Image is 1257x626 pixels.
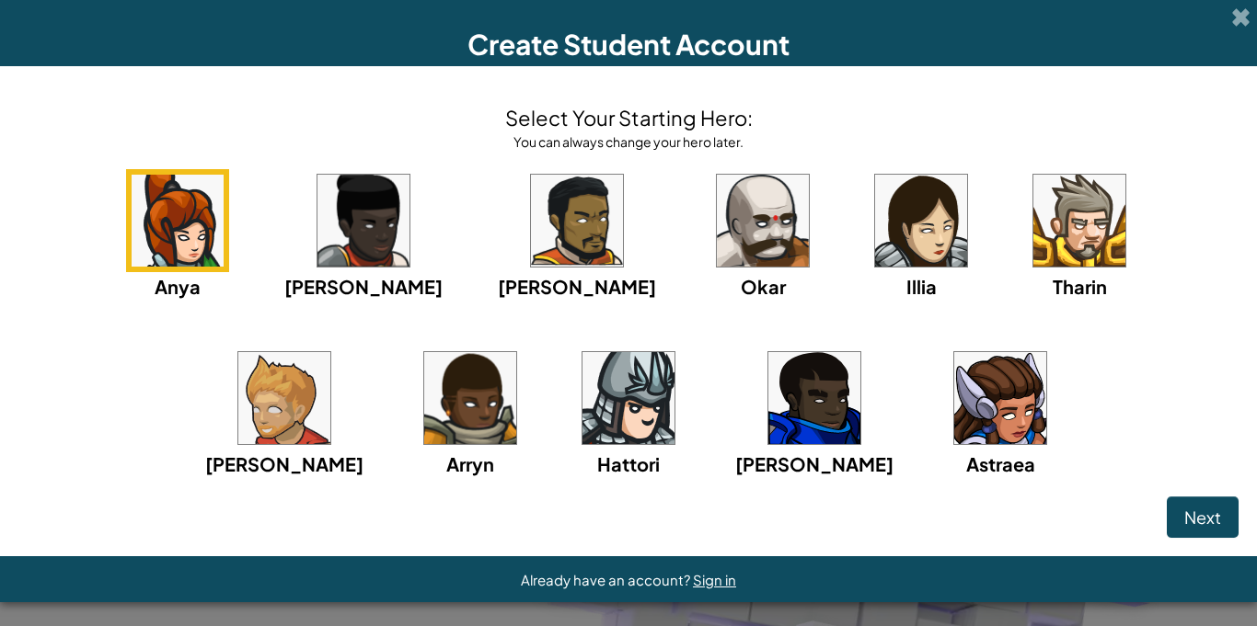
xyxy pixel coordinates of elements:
img: portrait.png [424,352,516,444]
span: Okar [741,275,786,298]
span: Anya [155,275,201,298]
img: portrait.png [238,352,330,444]
span: [PERSON_NAME] [735,452,894,475]
img: portrait.png [531,175,623,267]
img: portrait.png [1033,175,1125,267]
span: Hattori [597,452,660,475]
h4: Select Your Starting Hero: [505,103,753,132]
span: Next [1184,506,1221,528]
img: portrait.png [954,352,1046,444]
span: Create Student Account [467,27,790,62]
div: You can always change your hero later. [505,132,753,151]
img: portrait.png [582,352,675,444]
span: Tharin [1053,275,1107,298]
a: Sign in [693,571,736,588]
img: portrait.png [768,352,860,444]
img: portrait.png [132,175,224,267]
span: Astraea [966,452,1035,475]
img: portrait.png [317,175,409,267]
button: Next [1167,496,1239,539]
span: Illia [906,275,937,298]
span: [PERSON_NAME] [284,275,443,298]
span: [PERSON_NAME] [498,275,656,298]
img: portrait.png [875,175,967,267]
span: [PERSON_NAME] [205,452,363,475]
img: portrait.png [717,175,809,267]
span: Arryn [446,452,494,475]
span: Already have an account? [521,571,693,588]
